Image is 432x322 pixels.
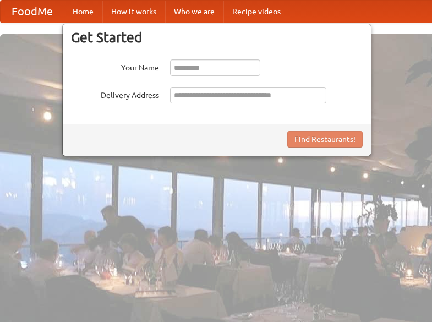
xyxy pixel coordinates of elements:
[71,29,363,46] h3: Get Started
[287,131,363,148] button: Find Restaurants!
[71,59,159,73] label: Your Name
[1,1,64,23] a: FoodMe
[223,1,289,23] a: Recipe videos
[165,1,223,23] a: Who we are
[64,1,102,23] a: Home
[102,1,165,23] a: How it works
[71,87,159,101] label: Delivery Address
